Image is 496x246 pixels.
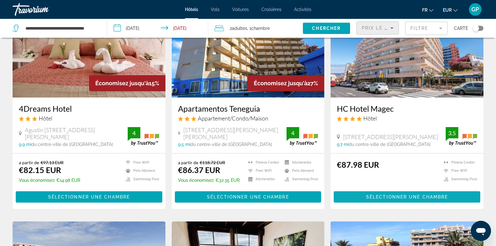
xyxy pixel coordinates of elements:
[198,115,268,122] span: Appartement/Condo/Maison
[245,176,281,182] li: Kitchenette
[245,168,281,174] li: Free WiFi
[247,24,270,33] span: , 1
[454,24,468,33] span: Carte
[312,26,341,31] span: Chercher
[443,5,458,14] button: Change currency
[178,142,190,147] span: 9.5 mi
[248,75,324,91] div: 27%
[207,194,289,199] span: Sélectionner une chambre
[422,5,433,14] button: Change language
[251,26,270,31] span: Chambre
[208,19,303,38] button: Travelers: 2 adults, 0 children
[254,80,307,87] span: Économisez jusqu'à
[230,24,247,33] span: 2
[337,104,477,113] a: HC Hotel Magec
[471,6,479,13] span: GP
[303,23,350,34] button: Chercher
[362,25,411,31] span: Prix le plus bas
[467,3,483,16] button: User Menu
[185,7,198,12] a: Hôtels
[287,129,299,137] div: 4
[446,129,458,137] div: 3.5
[178,178,240,183] p: €32.35 EUR
[422,8,427,13] span: fr
[343,133,438,140] span: [STREET_ADDRESS][PERSON_NAME]
[16,193,162,199] a: Sélectionner une chambre
[281,160,318,165] li: Kitchenette
[471,221,491,241] iframe: Bouton de lancement de la fenêtre de messagerie
[334,191,480,203] button: Sélectionner une chambre
[363,115,377,122] span: Hôtel
[25,126,128,140] span: Agustin [STREET_ADDRESS][PERSON_NAME]
[178,115,318,122] div: 3 star Apartment
[261,7,281,12] a: Croisières
[334,193,480,199] a: Sélectionner une chambre
[287,127,318,146] img: trustyou-badge.svg
[175,193,321,199] a: Sélectionner une chambre
[41,160,64,165] del: €97.13 EUR
[190,142,272,147] span: du centre-ville de [GEOGRAPHIC_DATA]
[89,75,165,91] div: 15%
[468,25,483,31] button: Toggle map
[123,168,159,174] li: Pets Allowed
[48,194,130,199] span: Sélectionner une chambre
[294,7,311,12] a: Activités
[123,160,159,165] li: Free WiFi
[211,7,220,12] a: Vols
[107,19,208,38] button: Check-in date: Oct 24, 2025 Check-out date: Oct 26, 2025
[183,126,287,140] span: [STREET_ADDRESS][PERSON_NAME][PERSON_NAME]
[175,191,321,203] button: Sélectionner une chambre
[441,168,477,174] li: Free WiFi
[128,127,159,146] img: trustyou-badge.svg
[19,115,159,122] div: 3 star Hotel
[19,104,159,113] a: 4Dreams Hotel
[337,160,379,169] ins: €87.98 EUR
[443,8,452,13] span: EUR
[232,26,247,31] span: Adultes
[19,160,39,165] span: a partir de
[441,160,477,165] li: Fitness Center
[446,127,477,146] img: trustyou-badge.svg
[405,21,448,35] button: Filter
[349,142,431,147] span: du centre-ville de [GEOGRAPHIC_DATA]
[123,176,159,182] li: Swimming Pool
[13,1,75,18] a: Travorium
[19,178,80,183] p: €14.98 EUR
[337,115,477,122] div: 4 star Hotel
[128,129,140,137] div: 4
[245,160,281,165] li: Fitness Center
[178,104,318,113] a: Apartamentos Teneguia
[441,176,477,182] li: Swimming Pool
[39,115,52,122] span: Hôtel
[178,178,214,183] span: Vous économisez
[337,142,349,147] span: 9.7 mi
[200,160,225,165] del: €118.72 EUR
[366,194,448,199] span: Sélectionner une chambre
[281,176,318,182] li: Swimming Pool
[19,142,31,147] span: 9.9 mi
[31,142,113,147] span: du centre-ville de [GEOGRAPHIC_DATA]
[19,165,61,175] ins: €82.15 EUR
[232,7,249,12] a: Voitures
[16,191,162,203] button: Sélectionner une chambre
[178,160,198,165] span: a partir de
[281,168,318,174] li: Pets Allowed
[19,178,55,183] span: Vous économisez
[178,165,220,175] ins: €86.37 EUR
[362,24,393,32] mat-select: Sort by
[95,80,149,87] span: Économisez jusqu'à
